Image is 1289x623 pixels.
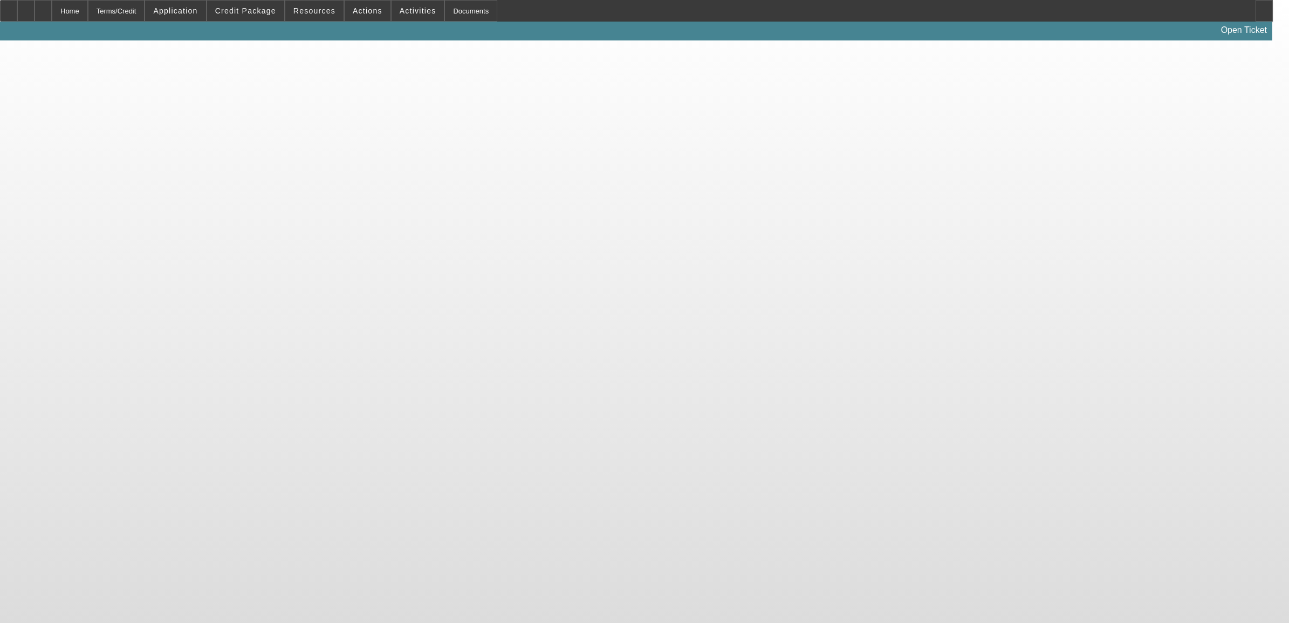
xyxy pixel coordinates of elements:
button: Activities [392,1,444,21]
span: Credit Package [215,6,276,15]
span: Actions [353,6,382,15]
button: Actions [345,1,390,21]
span: Activities [400,6,436,15]
a: Open Ticket [1217,21,1271,39]
button: Resources [285,1,344,21]
span: Application [153,6,197,15]
span: Resources [293,6,335,15]
button: Application [145,1,205,21]
button: Credit Package [207,1,284,21]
